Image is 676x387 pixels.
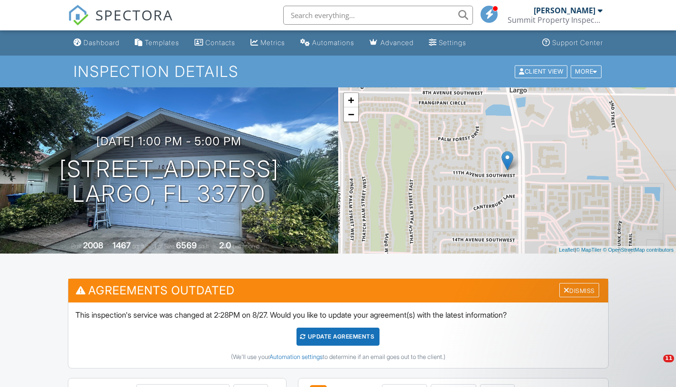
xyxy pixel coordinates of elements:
[576,247,602,253] a: © MapTiler
[663,355,674,362] span: 11
[75,353,601,361] div: (We'll use your to determine if an email goes out to the client.)
[247,34,289,52] a: Metrics
[439,38,466,47] div: Settings
[515,65,567,78] div: Client View
[556,246,676,254] div: |
[312,38,354,47] div: Automations
[176,240,197,250] div: 6569
[571,65,602,78] div: More
[198,243,210,250] span: sq.ft.
[380,38,414,47] div: Advanced
[145,38,179,47] div: Templates
[68,5,89,26] img: The Best Home Inspection Software - Spectora
[283,6,473,25] input: Search everything...
[538,34,607,52] a: Support Center
[552,38,603,47] div: Support Center
[508,15,602,25] div: Summit Property Inspections Inc
[71,243,82,250] span: Built
[219,240,231,250] div: 2.0
[96,135,241,148] h3: [DATE] 1:00 pm - 5:00 pm
[74,63,602,80] h1: Inspection Details
[70,34,123,52] a: Dashboard
[366,34,417,52] a: Advanced
[269,353,323,360] a: Automation settings
[296,34,358,52] a: Automations (Basic)
[205,38,235,47] div: Contacts
[559,247,574,253] a: Leaflet
[260,38,285,47] div: Metrics
[59,157,279,207] h1: [STREET_ADDRESS] LARGO, FL 33770
[534,6,595,15] div: [PERSON_NAME]
[232,243,259,250] span: bathrooms
[132,243,146,250] span: sq. ft.
[131,34,183,52] a: Templates
[83,240,103,250] div: 2008
[644,355,667,378] iframe: Intercom live chat
[344,107,358,122] a: Zoom out
[191,34,239,52] a: Contacts
[155,243,175,250] span: Lot Size
[68,13,173,33] a: SPECTORA
[296,328,380,346] div: Update Agreements
[112,240,131,250] div: 1467
[83,38,120,47] div: Dashboard
[344,93,358,107] a: Zoom in
[95,5,173,25] span: SPECTORA
[514,67,570,75] a: Client View
[559,283,599,298] div: Dismiss
[603,247,674,253] a: © OpenStreetMap contributors
[425,34,470,52] a: Settings
[68,302,608,368] div: This inspection's service was changed at 2:28PM on 8/27. Would you like to update your agreement(...
[68,279,608,302] h3: Agreements Outdated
